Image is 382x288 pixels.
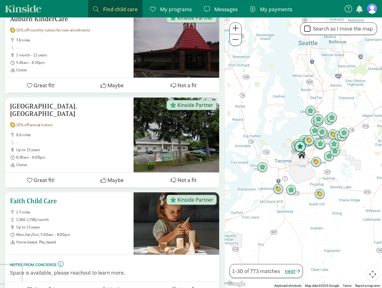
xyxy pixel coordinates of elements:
[16,240,129,245] span: Home based, Play based
[16,232,129,237] span: Mon-Sat/Sun, 5:00am - 8:00pm
[16,147,129,152] span: up to 13 years
[296,150,307,161] div: Click to see details
[339,128,349,138] div: Click to see details
[16,210,129,215] span: 1.7 miles
[232,267,280,275] span: 1-30 of 773 matches
[305,106,316,116] div: Click to see details
[10,15,129,23] h5: Auburn KinderCare
[304,135,314,146] div: Click to see details
[286,185,296,195] div: Click to see details
[16,38,129,43] span: 7.8 miles
[313,114,324,125] div: Click to see details
[275,284,301,288] button: Keyboard shortcuts
[311,157,322,167] div: Click to see details
[5,78,76,93] button: Great fit!
[16,155,129,160] span: 6:30am - 6:00pm
[16,217,129,222] span: 1,560-1,798/month
[343,284,351,287] a: Terms (opens in new tab)
[309,126,320,136] div: Click to see details
[10,262,57,267] small: Notes from concierge
[327,113,337,123] div: Click to see details
[160,5,192,13] span: My programs
[16,225,129,230] span: up to 13 years
[16,68,129,73] span: Center
[76,173,148,187] button: Maybe
[10,197,129,205] h5: Faith Child Care
[5,5,41,12] a: Kinside
[293,139,304,150] div: Click to see details
[305,284,339,287] span: Map data ©2025 Google
[328,129,338,140] div: Click to see details
[334,131,345,141] div: Click to see details
[177,81,196,89] span: Not a fit
[366,268,379,281] button: Map camera controls
[107,176,124,184] span: Maybe
[310,25,373,32] label: Search as I move the map
[226,280,247,288] img: Google
[16,162,129,167] span: Center
[148,173,219,187] button: Not a fit
[107,81,124,89] span: Maybe
[311,116,321,127] div: Click to see details
[291,141,302,151] div: Click to see details
[285,267,300,275] button: next
[226,280,247,288] a: Open this area in Google Maps (opens a new window)
[260,5,292,13] span: My payments
[34,81,55,89] span: Great fit!
[103,5,138,13] span: Find child care
[257,162,268,173] div: Click to see details
[177,15,213,21] span: Kinside Partner
[273,184,284,194] div: Click to see details
[294,141,306,153] div: Click to see details
[329,139,339,150] div: Click to see details
[10,268,214,277] div: Space is available, please reachout to learn more.
[10,103,129,118] h5: [GEOGRAPHIC_DATA], [GEOGRAPHIC_DATA]
[299,135,310,146] div: Click to see details
[315,139,326,149] div: Click to see details
[313,116,323,127] div: Click to see details
[5,173,76,187] button: Great fit!
[16,132,129,137] span: 8.6 miles
[337,131,347,142] div: Click to see details
[16,28,90,33] span: 10% off monthly tuition for new enrollments
[16,53,129,58] span: 1 month - 12 years
[324,115,335,125] div: Click to see details
[177,102,213,108] span: Kinside Partner
[324,151,334,162] div: Click to see details
[330,146,340,157] div: Click to see details
[16,122,53,127] span: 10% off annual tuition
[177,197,213,203] span: Kinside Partner
[314,189,325,199] div: Click to see details
[177,176,196,184] span: Not a fit
[214,5,238,13] span: Messages
[317,127,327,137] div: Click to see details
[355,284,380,287] a: Report a map error
[148,78,219,93] button: Not a fit
[16,60,129,65] span: 5:45am - 6:30pm
[34,176,55,184] span: Great fit!
[76,78,148,93] button: Maybe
